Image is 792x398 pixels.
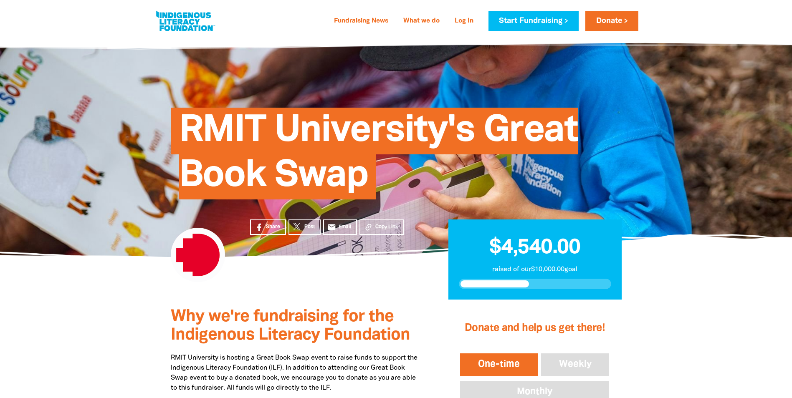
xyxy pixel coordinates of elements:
[304,223,315,231] span: Post
[359,219,404,235] button: Copy Link
[398,15,445,28] a: What we do
[250,219,286,235] a: Share
[339,223,351,231] span: Email
[488,11,579,31] a: Start Fundraising
[327,223,336,232] i: email
[539,352,611,378] button: Weekly
[489,238,580,257] span: $4,540.00
[459,264,611,275] p: raised of our $10,000.00 goal
[585,11,638,31] a: Donate
[323,219,357,235] a: emailEmail
[375,223,398,231] span: Copy Link
[329,15,393,28] a: Fundraising News
[288,219,321,235] a: Post
[171,309,410,343] span: Why we're fundraising for the Indigenous Literacy Foundation
[450,15,478,28] a: Log In
[458,352,539,378] button: One-time
[179,114,578,199] span: RMIT University's Great Book Swap
[266,223,280,231] span: Share
[458,312,611,345] h2: Donate and help us get there!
